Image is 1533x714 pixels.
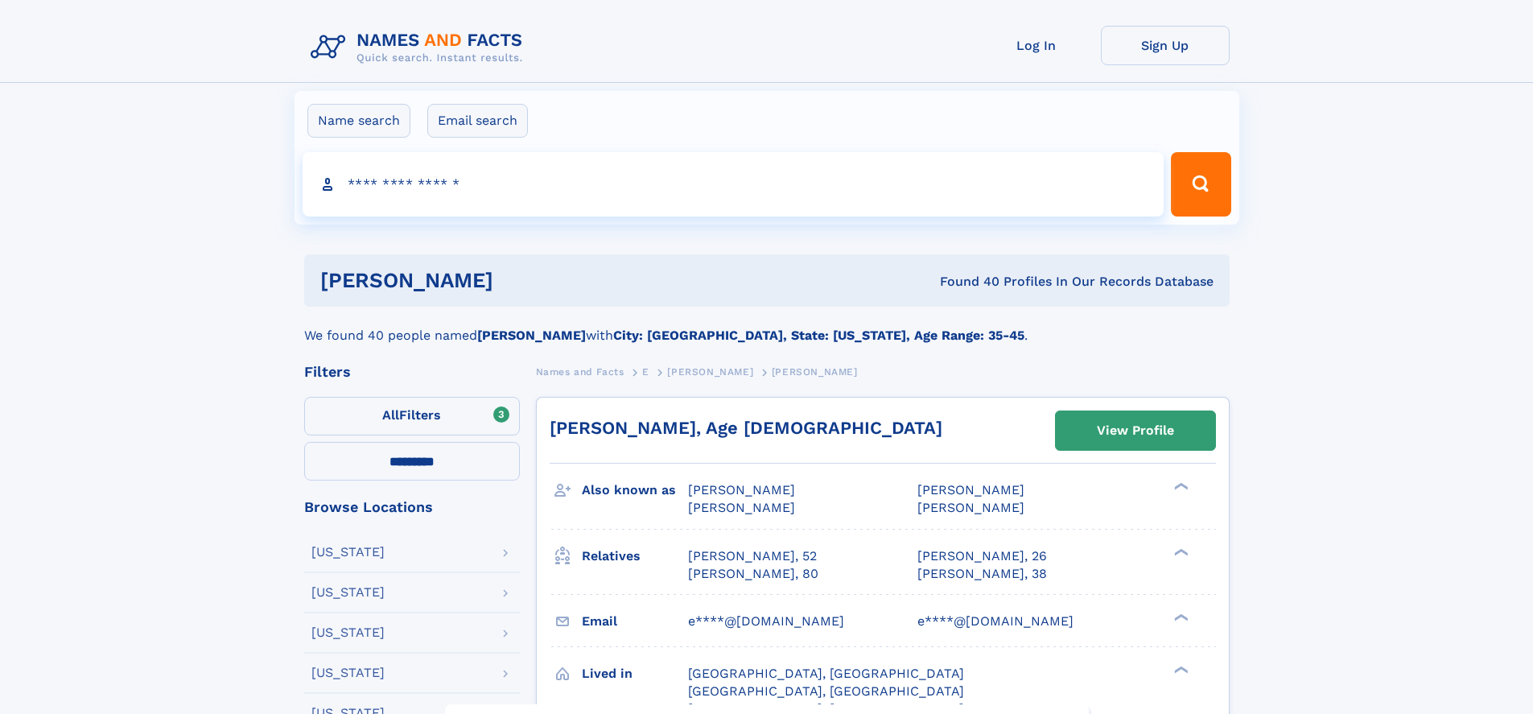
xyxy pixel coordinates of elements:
[304,500,520,514] div: Browse Locations
[1170,547,1189,557] div: ❯
[1171,152,1230,217] button: Search Button
[688,500,795,515] span: [PERSON_NAME]
[311,546,385,559] div: [US_STATE]
[772,366,858,378] span: [PERSON_NAME]
[1097,412,1174,449] div: View Profile
[304,365,520,379] div: Filters
[1170,664,1189,675] div: ❯
[320,270,717,291] h1: [PERSON_NAME]
[667,361,753,382] a: [PERSON_NAME]
[304,26,536,69] img: Logo Names and Facts
[550,418,942,438] a: [PERSON_NAME], Age [DEMOGRAPHIC_DATA]
[477,328,586,343] b: [PERSON_NAME]
[1101,26,1230,65] a: Sign Up
[688,666,964,681] span: [GEOGRAPHIC_DATA], [GEOGRAPHIC_DATA]
[382,407,399,423] span: All
[582,608,688,635] h3: Email
[1170,612,1189,622] div: ❯
[582,477,688,504] h3: Also known as
[917,482,1024,497] span: [PERSON_NAME]
[582,543,688,570] h3: Relatives
[1056,411,1215,450] a: View Profile
[303,152,1164,217] input: search input
[311,626,385,639] div: [US_STATE]
[311,667,385,679] div: [US_STATE]
[642,366,649,378] span: E
[688,547,817,565] a: [PERSON_NAME], 52
[311,586,385,599] div: [US_STATE]
[613,328,1024,343] b: City: [GEOGRAPHIC_DATA], State: [US_STATE], Age Range: 35-45
[688,683,964,699] span: [GEOGRAPHIC_DATA], [GEOGRAPHIC_DATA]
[917,565,1047,583] a: [PERSON_NAME], 38
[582,660,688,687] h3: Lived in
[972,26,1101,65] a: Log In
[536,361,624,382] a: Names and Facts
[917,547,1047,565] a: [PERSON_NAME], 26
[304,397,520,435] label: Filters
[1170,481,1189,492] div: ❯
[304,307,1230,345] div: We found 40 people named with .
[427,104,528,138] label: Email search
[307,104,410,138] label: Name search
[716,273,1214,291] div: Found 40 Profiles In Our Records Database
[688,482,795,497] span: [PERSON_NAME]
[667,366,753,378] span: [PERSON_NAME]
[642,361,649,382] a: E
[917,500,1024,515] span: [PERSON_NAME]
[688,565,818,583] a: [PERSON_NAME], 80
